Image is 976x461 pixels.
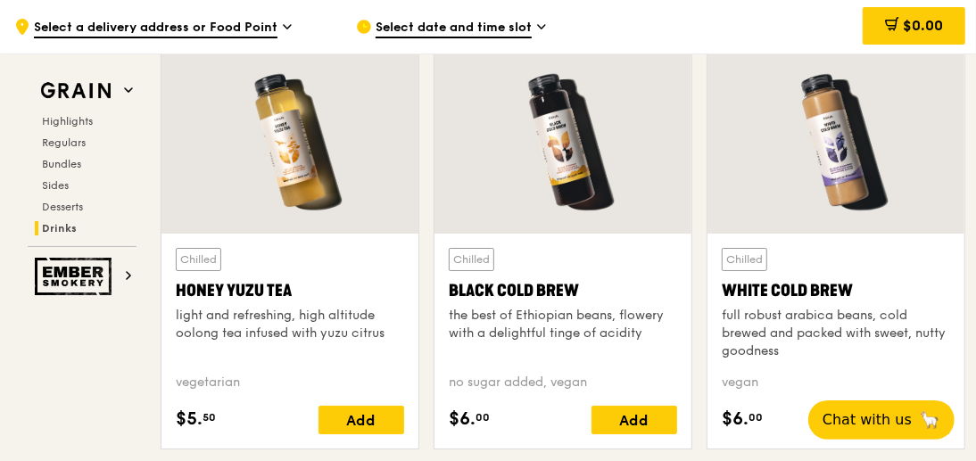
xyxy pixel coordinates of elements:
[591,406,677,434] div: Add
[722,307,950,360] div: full robust arabica beans, cold brewed and packed with sweet, nutty goodness
[35,75,117,107] img: Grain web logo
[42,158,81,170] span: Bundles
[449,248,494,271] div: Chilled
[376,19,532,38] span: Select date and time slot
[42,201,83,213] span: Desserts
[35,258,117,295] img: Ember Smokery web logo
[318,406,404,434] div: Add
[42,136,86,149] span: Regulars
[722,278,950,303] div: White Cold Brew
[476,410,490,424] span: 00
[823,409,912,431] span: Chat with us
[919,409,940,431] span: 🦙
[449,278,677,303] div: Black Cold Brew
[176,248,221,271] div: Chilled
[42,222,77,235] span: Drinks
[449,374,677,391] div: no sugar added, vegan
[42,179,69,192] span: Sides
[42,115,93,128] span: Highlights
[903,17,943,34] span: $0.00
[176,406,203,432] span: $5.
[449,406,476,432] span: $6.
[203,410,216,424] span: 50
[449,307,677,342] div: the best of Ethiopian beans, flowery with a delightful tinge of acidity
[808,400,955,440] button: Chat with us🦙
[749,410,763,424] span: 00
[722,406,749,432] span: $6.
[176,278,404,303] div: Honey Yuzu Tea
[176,374,404,391] div: vegetarian
[34,19,277,38] span: Select a delivery address or Food Point
[722,248,767,271] div: Chilled
[722,374,950,391] div: vegan
[176,307,404,342] div: light and refreshing, high altitude oolong tea infused with yuzu citrus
